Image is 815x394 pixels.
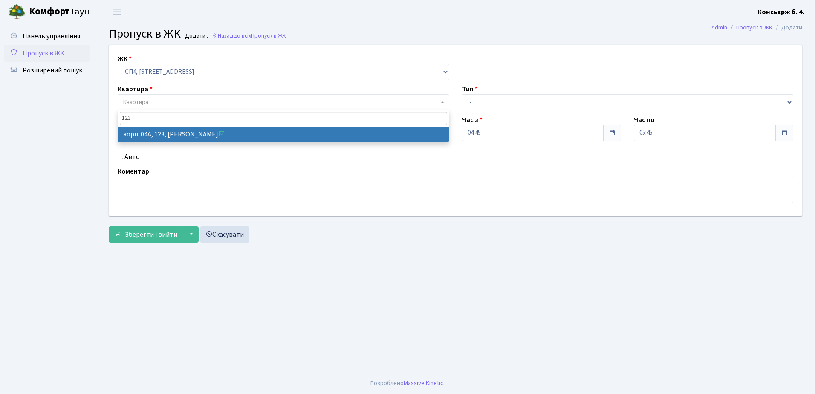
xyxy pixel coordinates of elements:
b: Комфорт [29,5,70,18]
a: Назад до всіхПропуск в ЖК [212,32,286,40]
span: Панель управління [23,32,80,41]
li: Додати [772,23,802,32]
label: Квартира [118,84,153,94]
label: Авто [124,152,140,162]
span: Зберегти і вийти [125,230,177,239]
li: корп. 04А, 123, [PERSON_NAME] [118,127,449,142]
a: Розширений пошук [4,62,90,79]
a: Massive Kinetic [404,379,443,388]
label: Час з [462,115,483,125]
a: Скасувати [200,226,249,243]
span: Пропуск в ЖК [251,32,286,40]
a: Консьєрж б. 4. [757,7,805,17]
label: ЖК [118,54,132,64]
div: Розроблено . [370,379,445,388]
span: Квартира [123,98,148,107]
img: logo.png [9,3,26,20]
a: Пропуск в ЖК [736,23,772,32]
a: Пропуск в ЖК [4,45,90,62]
span: Розширений пошук [23,66,82,75]
button: Переключити навігацію [107,5,128,19]
label: Час по [634,115,655,125]
a: Панель управління [4,28,90,45]
label: Тип [462,84,478,94]
a: Admin [711,23,727,32]
button: Зберегти і вийти [109,226,183,243]
span: Пропуск в ЖК [23,49,64,58]
span: Пропуск в ЖК [109,25,181,42]
label: Коментар [118,166,149,177]
small: Додати . [183,32,208,40]
span: Таун [29,5,90,19]
nav: breadcrumb [699,19,815,37]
